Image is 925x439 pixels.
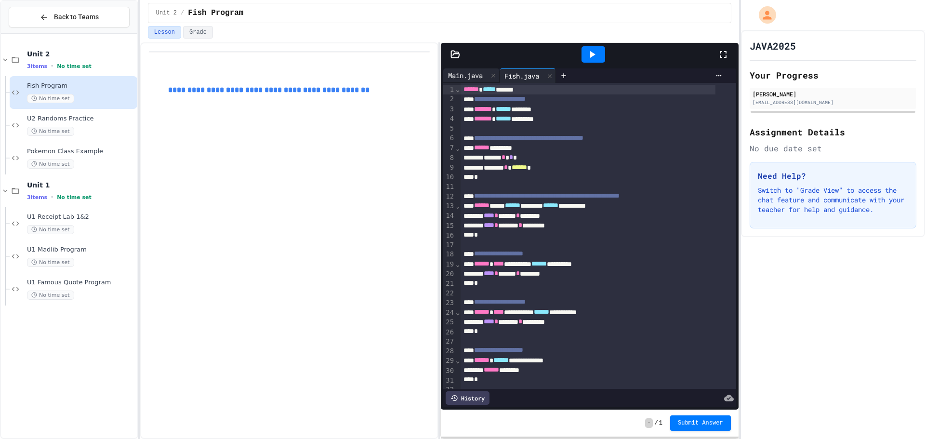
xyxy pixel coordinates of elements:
button: Submit Answer [670,415,731,431]
span: / [655,419,658,427]
div: 21 [443,279,455,289]
div: 19 [443,260,455,269]
div: 15 [443,221,455,231]
div: 12 [443,192,455,201]
div: 31 [443,376,455,386]
span: Submit Answer [678,419,723,427]
div: Fish.java [500,68,556,83]
div: Fish.java [500,71,544,81]
span: No time set [57,194,92,200]
div: My Account [749,4,779,26]
div: 23 [443,298,455,308]
div: 24 [443,308,455,318]
span: 3 items [27,63,47,69]
span: Pokemon Class Example [27,147,135,156]
button: Back to Teams [9,7,130,27]
h3: Need Help? [758,170,908,182]
span: 1 [659,419,662,427]
span: Unit 1 [27,181,135,189]
div: 20 [443,269,455,279]
div: 5 [443,124,455,133]
span: U1 Madlib Program [27,246,135,254]
div: 22 [443,289,455,298]
span: Unit 2 [156,9,177,17]
span: / [181,9,184,17]
span: Fold line [455,144,460,152]
div: 29 [443,356,455,366]
span: No time set [27,94,74,103]
div: 6 [443,133,455,143]
div: History [446,391,489,405]
h1: JAVA2025 [750,39,796,53]
span: - [645,418,652,428]
h2: Assignment Details [750,125,916,139]
div: 3 [443,105,455,114]
div: 11 [443,182,455,192]
div: 32 [443,385,455,395]
span: Fold line [455,357,460,364]
div: 17 [443,240,455,250]
div: [EMAIL_ADDRESS][DOMAIN_NAME] [753,99,913,106]
span: U1 Famous Quote Program [27,279,135,287]
span: U2 Randoms Practice [27,115,135,123]
span: • [51,62,53,70]
span: • [51,193,53,201]
span: Fish Program [27,82,135,90]
span: Unit 2 [27,50,135,58]
span: U1 Receipt Lab 1&2 [27,213,135,221]
p: Switch to "Grade View" to access the chat feature and communicate with your teacher for help and ... [758,186,908,214]
span: No time set [27,258,74,267]
button: Grade [183,26,213,39]
span: Back to Teams [54,12,99,22]
span: Fold line [455,260,460,268]
div: No due date set [750,143,916,154]
h2: Your Progress [750,68,916,82]
span: Fold line [455,308,460,316]
div: 13 [443,201,455,211]
div: 25 [443,318,455,327]
div: Main.java [443,70,488,80]
span: No time set [27,291,74,300]
div: Main.java [443,68,500,83]
span: No time set [27,160,74,169]
span: No time set [27,225,74,234]
span: No time set [27,127,74,136]
div: 28 [443,346,455,356]
div: 1 [443,85,455,94]
span: No time set [57,63,92,69]
span: Fish Program [188,7,243,19]
span: 3 items [27,194,47,200]
div: 8 [443,153,455,163]
button: Lesson [148,26,181,39]
div: 4 [443,114,455,124]
div: [PERSON_NAME] [753,90,913,98]
div: 30 [443,366,455,376]
div: 14 [443,211,455,221]
div: 7 [443,143,455,153]
span: Fold line [455,85,460,93]
div: 2 [443,94,455,104]
div: 27 [443,337,455,346]
div: 16 [443,231,455,240]
span: Fold line [455,202,460,210]
div: 18 [443,250,455,259]
div: 9 [443,163,455,173]
div: 26 [443,328,455,337]
div: 10 [443,173,455,182]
